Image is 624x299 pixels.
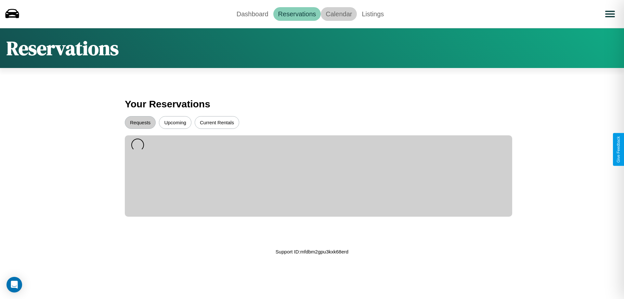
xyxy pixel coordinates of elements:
[6,277,22,292] div: Open Intercom Messenger
[276,247,348,256] p: Support ID: mfdbm2gpu3kxk68erd
[357,7,389,21] a: Listings
[273,7,321,21] a: Reservations
[195,116,239,129] button: Current Rentals
[125,95,499,113] h3: Your Reservations
[125,116,156,129] button: Requests
[6,35,119,61] h1: Reservations
[321,7,357,21] a: Calendar
[616,136,621,163] div: Give Feedback
[232,7,273,21] a: Dashboard
[601,5,619,23] button: Open menu
[159,116,191,129] button: Upcoming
